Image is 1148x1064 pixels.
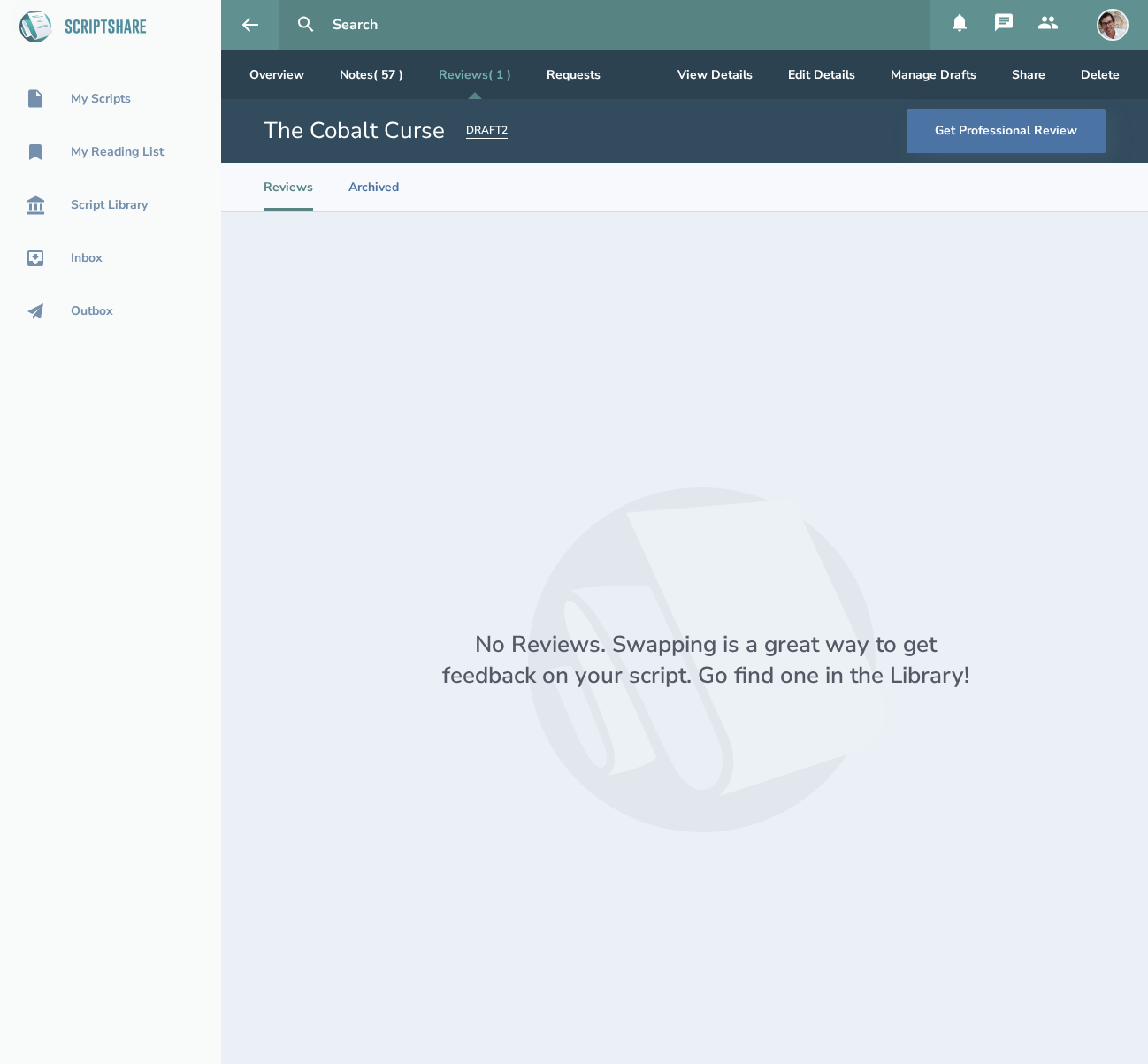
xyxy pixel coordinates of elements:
[876,50,991,99] button: Manage Drafts
[71,92,131,106] div: My Scripts
[71,198,148,212] div: Script Library
[264,115,445,147] h1: The Cobalt Curse
[532,50,615,99] a: Requests
[998,50,1060,99] button: Share
[348,163,399,211] li: Archived
[663,50,767,99] button: View Details
[440,629,971,691] div: No Reviews. Swapping is a great way to get feedback on your script. Go find one in the Library!
[907,109,1106,153] button: Get Professional Review
[235,50,318,99] a: Overview
[1097,9,1129,41] img: user_1714333753-crop.jpg
[1067,50,1134,99] button: Delete
[71,145,164,159] div: My Reading List
[425,50,525,99] a: Reviews( 1 )
[71,251,103,265] div: Inbox
[325,50,417,99] a: Notes( 57 )
[264,163,313,211] li: Reviews
[71,304,113,318] div: Outbox
[774,50,869,99] button: Edit Details
[466,123,508,139] div: DRAFT2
